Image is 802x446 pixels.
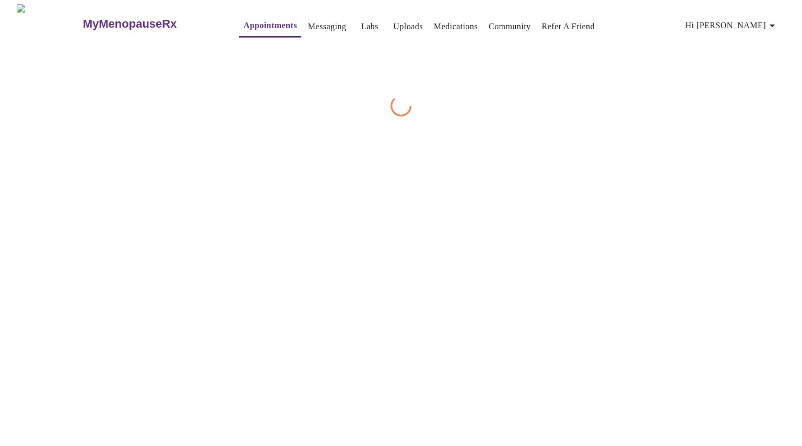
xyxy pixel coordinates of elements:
[485,16,535,37] button: Community
[434,19,478,34] a: Medications
[17,4,81,43] img: MyMenopauseRx Logo
[681,15,783,36] button: Hi [PERSON_NAME]
[686,18,779,33] span: Hi [PERSON_NAME]
[243,18,297,33] a: Appointments
[430,16,482,37] button: Medications
[538,16,599,37] button: Refer a Friend
[83,17,177,31] h3: MyMenopauseRx
[489,19,531,34] a: Community
[393,19,423,34] a: Uploads
[361,19,379,34] a: Labs
[389,16,427,37] button: Uploads
[353,16,386,37] button: Labs
[304,16,350,37] button: Messaging
[542,19,595,34] a: Refer a Friend
[239,15,301,38] button: Appointments
[308,19,346,34] a: Messaging
[81,6,218,42] a: MyMenopauseRx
